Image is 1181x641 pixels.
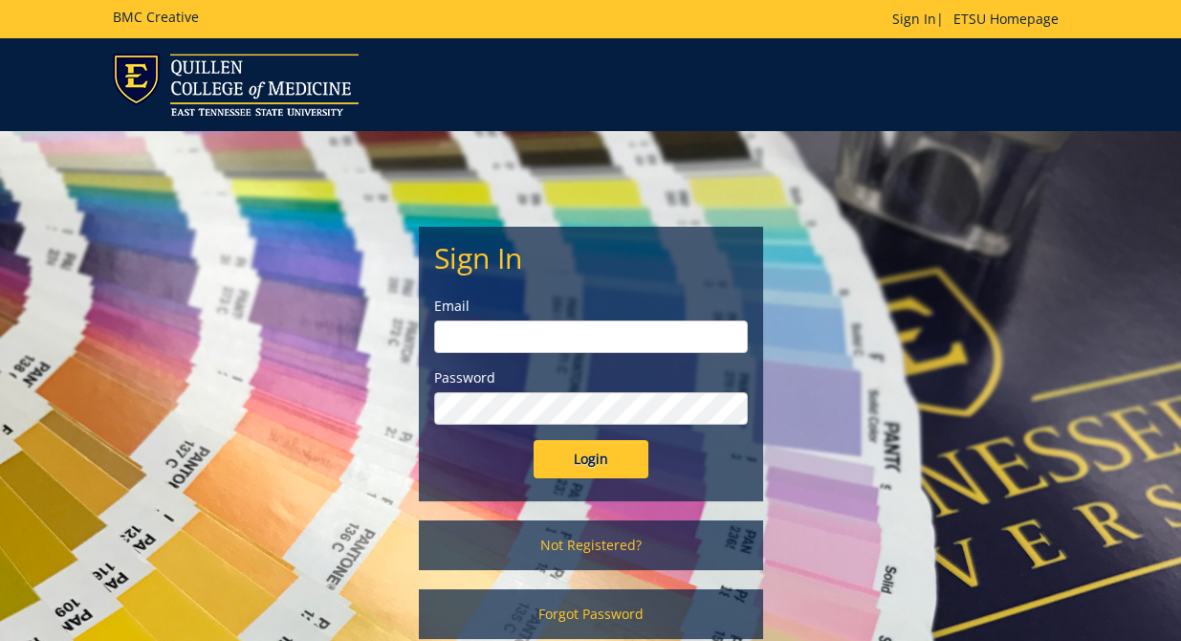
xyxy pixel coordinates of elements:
[113,54,359,116] img: ETSU logo
[892,10,1068,29] p: |
[944,10,1068,28] a: ETSU Homepage
[113,10,199,24] h5: BMC Creative
[434,297,748,316] label: Email
[419,520,763,570] a: Not Registered?
[434,242,748,274] h2: Sign In
[434,368,748,387] label: Password
[419,589,763,639] a: Forgot Password
[892,10,936,28] a: Sign In
[534,440,648,478] input: Login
